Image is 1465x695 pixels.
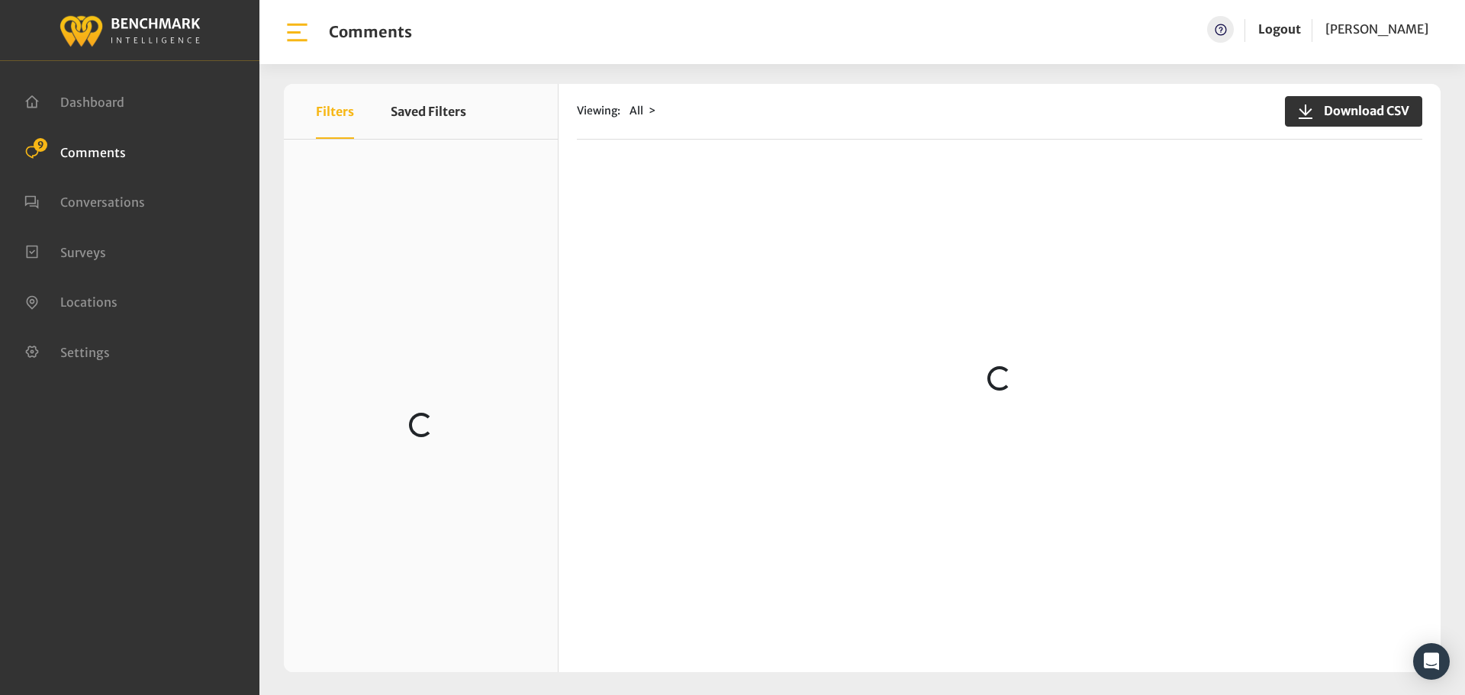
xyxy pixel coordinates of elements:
button: Filters [316,84,354,139]
a: Conversations [24,193,145,208]
button: Saved Filters [391,84,466,139]
a: Locations [24,293,118,308]
span: Dashboard [60,95,124,110]
a: Logout [1258,16,1301,43]
img: benchmark [59,11,201,49]
span: All [629,104,643,117]
a: Dashboard [24,93,124,108]
button: Download CSV [1285,96,1422,127]
span: [PERSON_NAME] [1325,21,1428,37]
h1: Comments [329,23,412,41]
a: Settings [24,343,110,359]
span: Comments [60,144,126,159]
img: bar [284,19,311,46]
span: Settings [60,344,110,359]
span: Viewing: [577,103,620,119]
span: Conversations [60,195,145,210]
a: [PERSON_NAME] [1325,16,1428,43]
span: Locations [60,294,118,310]
span: 9 [34,138,47,152]
a: Surveys [24,243,106,259]
span: Surveys [60,244,106,259]
a: Logout [1258,21,1301,37]
div: Open Intercom Messenger [1413,643,1450,680]
a: Comments 9 [24,143,126,159]
span: Download CSV [1315,101,1409,120]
